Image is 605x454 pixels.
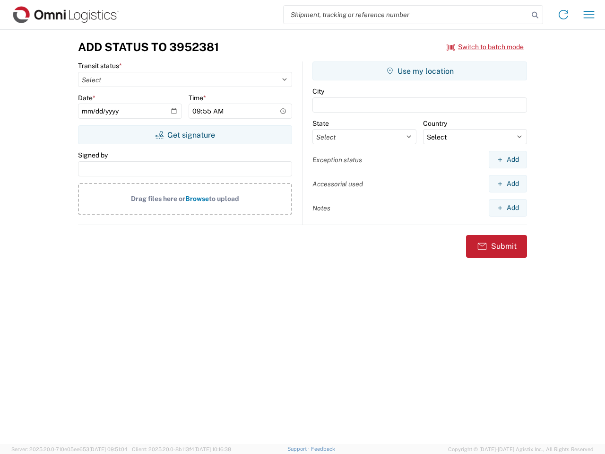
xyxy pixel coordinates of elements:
[131,195,185,202] span: Drag files here or
[448,445,594,454] span: Copyright © [DATE]-[DATE] Agistix Inc., All Rights Reserved
[78,94,95,102] label: Date
[312,61,527,80] button: Use my location
[287,446,311,452] a: Support
[447,39,524,55] button: Switch to batch mode
[194,446,231,452] span: [DATE] 10:16:38
[78,125,292,144] button: Get signature
[11,446,128,452] span: Server: 2025.20.0-710e05ee653
[312,204,330,212] label: Notes
[132,446,231,452] span: Client: 2025.20.0-8b113f4
[312,180,363,188] label: Accessorial used
[78,40,219,54] h3: Add Status to 3952381
[312,156,362,164] label: Exception status
[78,61,122,70] label: Transit status
[189,94,206,102] label: Time
[209,195,239,202] span: to upload
[78,151,108,159] label: Signed by
[489,175,527,192] button: Add
[423,119,447,128] label: Country
[312,87,324,96] label: City
[489,151,527,168] button: Add
[311,446,335,452] a: Feedback
[185,195,209,202] span: Browse
[312,119,329,128] label: State
[89,446,128,452] span: [DATE] 09:51:04
[284,6,528,24] input: Shipment, tracking or reference number
[466,235,527,258] button: Submit
[489,199,527,217] button: Add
